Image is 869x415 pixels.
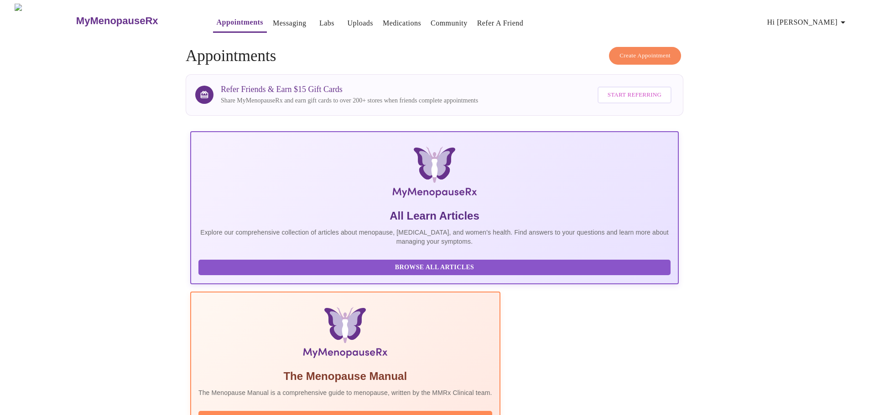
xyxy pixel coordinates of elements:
button: Browse All Articles [198,260,671,276]
p: Explore our comprehensive collection of articles about menopause, [MEDICAL_DATA], and women's hea... [198,228,671,246]
a: Browse All Articles [198,263,673,271]
button: Create Appointment [609,47,681,65]
span: Hi [PERSON_NAME] [767,16,848,29]
img: Menopause Manual [245,307,445,362]
button: Start Referring [598,87,671,103]
a: Medications [383,17,421,30]
h4: Appointments [186,47,683,65]
a: Refer a Friend [477,17,524,30]
button: Uploads [343,14,377,32]
a: Appointments [217,16,263,29]
button: Medications [379,14,425,32]
a: Messaging [273,17,306,30]
img: MyMenopauseRx Logo [15,4,75,38]
h5: The Menopause Manual [198,369,492,384]
span: Create Appointment [619,51,671,61]
button: Hi [PERSON_NAME] [764,13,852,31]
h5: All Learn Articles [198,209,671,223]
span: Browse All Articles [208,262,661,273]
a: Start Referring [595,82,674,108]
button: Labs [312,14,341,32]
a: Community [431,17,468,30]
h3: Refer Friends & Earn $15 Gift Cards [221,85,478,94]
p: Share MyMenopauseRx and earn gift cards to over 200+ stores when friends complete appointments [221,96,478,105]
button: Community [427,14,471,32]
a: MyMenopauseRx [75,5,194,37]
img: MyMenopauseRx Logo [272,147,597,201]
button: Appointments [213,13,267,33]
span: Start Referring [608,90,661,100]
h3: MyMenopauseRx [76,15,158,27]
button: Refer a Friend [474,14,527,32]
a: Labs [319,17,334,30]
button: Messaging [269,14,310,32]
a: Uploads [347,17,373,30]
p: The Menopause Manual is a comprehensive guide to menopause, written by the MMRx Clinical team. [198,388,492,397]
